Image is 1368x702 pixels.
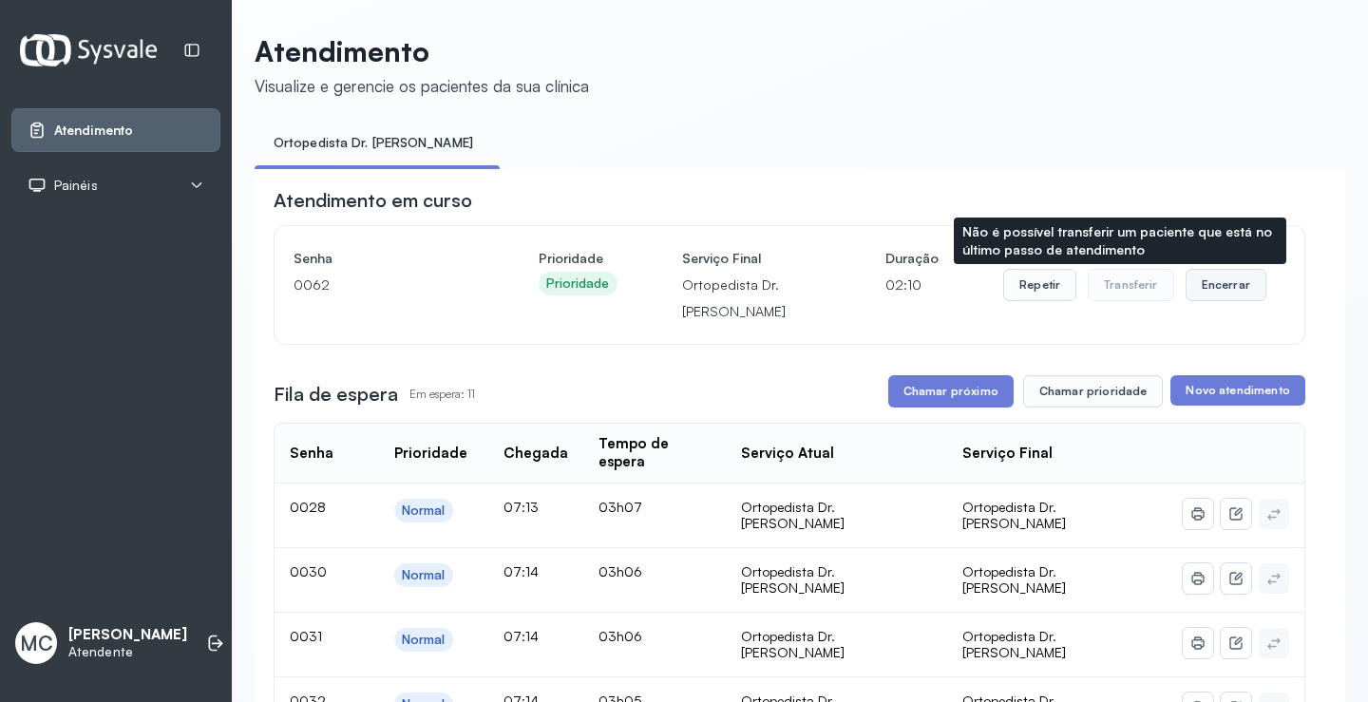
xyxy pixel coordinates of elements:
[255,127,492,159] a: Ortopedista Dr. [PERSON_NAME]
[394,445,467,463] div: Prioridade
[68,626,187,644] p: [PERSON_NAME]
[598,435,711,471] div: Tempo de espera
[598,628,642,644] span: 03h06
[274,187,472,214] h3: Atendimento em curso
[402,632,446,648] div: Normal
[255,34,589,68] p: Atendimento
[1088,269,1174,301] button: Transferir
[294,272,474,298] p: 0062
[598,499,642,515] span: 03h07
[888,375,1014,408] button: Chamar próximo
[54,123,133,139] span: Atendimento
[741,499,931,532] div: Ortopedista Dr. [PERSON_NAME]
[503,499,539,515] span: 07:13
[290,499,326,515] span: 0028
[1023,375,1164,408] button: Chamar prioridade
[402,567,446,583] div: Normal
[741,563,931,597] div: Ortopedista Dr. [PERSON_NAME]
[503,445,568,463] div: Chegada
[741,628,931,661] div: Ortopedista Dr. [PERSON_NAME]
[274,381,398,408] h3: Fila de espera
[290,628,322,644] span: 0031
[1186,269,1266,301] button: Encerrar
[962,445,1053,463] div: Serviço Final
[20,34,157,66] img: Logotipo do estabelecimento
[962,563,1066,597] span: Ortopedista Dr. [PERSON_NAME]
[290,563,327,579] span: 0030
[294,245,474,272] h4: Senha
[598,563,642,579] span: 03h06
[503,563,539,579] span: 07:14
[503,628,539,644] span: 07:14
[962,499,1066,532] span: Ortopedista Dr. [PERSON_NAME]
[962,628,1066,661] span: Ortopedista Dr. [PERSON_NAME]
[255,76,589,96] div: Visualize e gerencie os pacientes da sua clínica
[885,272,939,298] p: 02:10
[539,245,617,272] h4: Prioridade
[68,644,187,660] p: Atendente
[1170,375,1304,406] button: Novo atendimento
[1003,269,1076,301] button: Repetir
[409,381,475,408] p: Em espera: 11
[54,178,98,194] span: Painéis
[741,445,834,463] div: Serviço Atual
[885,245,939,272] h4: Duração
[28,121,204,140] a: Atendimento
[290,445,333,463] div: Senha
[682,272,822,325] p: Ortopedista Dr. [PERSON_NAME]
[402,503,446,519] div: Normal
[546,275,610,292] div: Prioridade
[682,245,822,272] h4: Serviço Final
